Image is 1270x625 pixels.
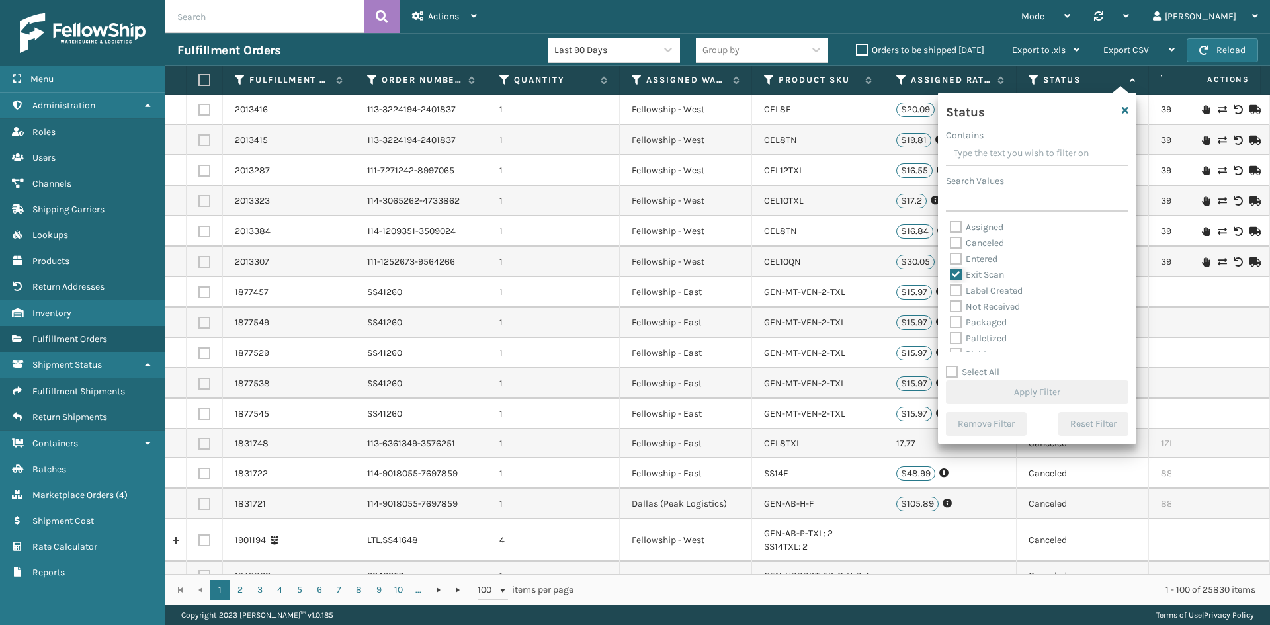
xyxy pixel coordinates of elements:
[620,458,752,489] td: Fellowship - East
[1103,44,1149,56] span: Export CSV
[946,142,1128,166] input: Type the text you wish to filter on
[367,377,402,390] a: SS41260
[32,333,107,345] span: Fulfillment Orders
[429,580,448,600] a: Go to the next page
[235,407,269,421] a: 1877545
[32,255,69,267] span: Products
[32,308,71,319] span: Inventory
[32,126,56,138] span: Roles
[1161,256,1220,267] a: 391988199817
[896,224,933,239] p: $16.84
[1043,74,1123,86] label: Status
[382,74,462,86] label: Order Number
[1234,227,1242,236] i: Void Label
[1249,196,1257,206] i: Mark as Shipped
[389,580,409,600] a: 10
[1218,227,1226,236] i: Change shipping
[620,399,752,429] td: Fellowship - East
[487,247,620,277] td: 1
[1058,412,1128,436] button: Reset Filter
[367,437,455,450] a: 113-6361349-3576251
[896,376,932,391] p: $15.97
[32,178,71,189] span: Channels
[1017,429,1149,458] td: Canceled
[235,316,269,329] a: 1877549
[487,458,620,489] td: 1
[950,237,1004,249] label: Canceled
[453,585,464,595] span: Go to the last page
[487,216,620,247] td: 1
[950,301,1020,312] label: Not Received
[764,378,845,389] a: GEN-MT-VEN-2-TXL
[950,222,1003,233] label: Assigned
[764,104,790,115] a: CEL8F
[1234,105,1242,114] i: Void Label
[1161,468,1224,479] a: 881485998764
[764,195,804,206] a: CEL10TXL
[487,562,620,591] td: 1
[32,489,114,501] span: Marketplace Orders
[487,429,620,458] td: 1
[367,316,402,329] a: SS41260
[367,255,455,269] a: 111-1252673-9564266
[896,194,927,208] p: $17.2
[181,605,333,625] p: Copyright 2023 [PERSON_NAME]™ v 1.0.185
[478,580,574,600] span: items per page
[620,216,752,247] td: Fellowship - West
[367,347,402,360] a: SS41260
[367,286,402,299] a: SS41260
[620,277,752,308] td: Fellowship - East
[448,580,468,600] a: Go to the last page
[235,569,271,583] a: 1943822
[896,255,935,269] p: $30.05
[764,256,801,267] a: CEL10QN
[764,541,808,552] a: SS14TXL: 2
[1202,257,1210,267] i: On Hold
[487,155,620,186] td: 1
[1218,257,1226,267] i: Change shipping
[409,580,429,600] a: ...
[764,528,833,539] a: GEN-AB-P-TXL: 2
[764,498,814,509] a: GEN-AB-H-F
[856,44,984,56] label: Orders to be shipped [DATE]
[1202,196,1210,206] i: On Hold
[1218,105,1226,114] i: Change shipping
[235,437,269,450] a: 1831748
[1161,165,1222,176] a: 391987557220
[235,497,266,511] a: 1831721
[764,165,804,176] a: CEL12TXL
[235,534,266,547] a: 1901194
[487,125,620,155] td: 1
[32,359,102,370] span: Shipment Status
[1161,195,1224,206] a: 391988339243
[1204,610,1254,620] a: Privacy Policy
[369,580,389,600] a: 9
[367,534,418,547] a: LTL.SS41648
[235,103,268,116] a: 2013416
[20,13,146,53] img: logo
[487,399,620,429] td: 1
[1218,166,1226,175] i: Change shipping
[290,580,310,600] a: 5
[950,269,1004,280] label: Exit Scan
[950,253,997,265] label: Entered
[32,464,66,475] span: Batches
[1234,196,1242,206] i: Void Label
[1249,227,1257,236] i: Mark as Shipped
[367,194,460,208] a: 114-3065262-4733862
[230,580,250,600] a: 2
[1218,196,1226,206] i: Change shipping
[646,74,726,86] label: Assigned Warehouse
[32,411,107,423] span: Return Shipments
[620,95,752,125] td: Fellowship - West
[946,412,1027,436] button: Remove Filter
[235,347,269,360] a: 1877529
[32,229,68,241] span: Lookups
[177,42,280,58] h3: Fulfillment Orders
[235,134,268,147] a: 2013415
[514,74,594,86] label: Quantity
[896,437,1004,450] p: 17.77
[896,163,933,178] p: $16.55
[896,133,931,147] p: $19.81
[210,580,230,600] a: 1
